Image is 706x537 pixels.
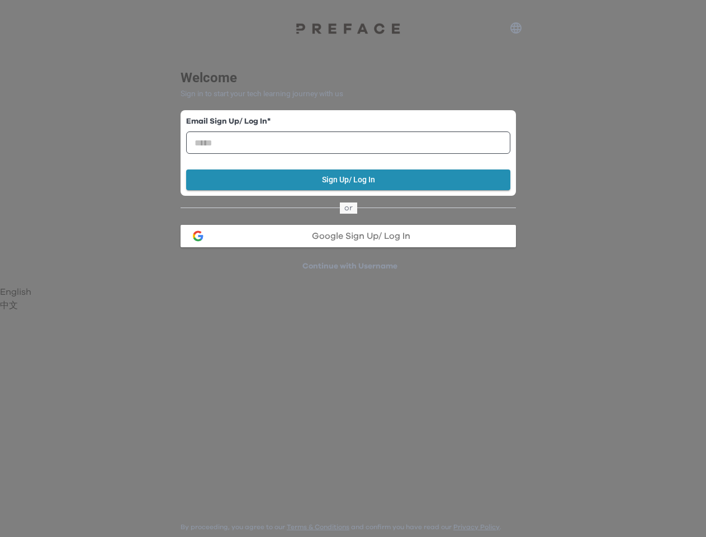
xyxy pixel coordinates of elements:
[453,524,500,530] a: Privacy Policy
[184,261,516,272] p: Continue with Username
[292,22,404,34] img: Preface Logo
[186,116,510,128] label: Email Sign Up/ Log In *
[181,88,516,100] p: Sign in to start your tech learning journey with us
[181,68,516,88] p: Welcome
[312,232,410,241] span: Google Sign Up/ Log In
[186,169,510,190] button: Sign Up/ Log In
[191,229,205,243] img: google login
[340,202,357,214] span: or
[181,522,501,531] p: By proceeding, you agree to our and confirm you have read our .
[287,524,349,530] a: Terms & Conditions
